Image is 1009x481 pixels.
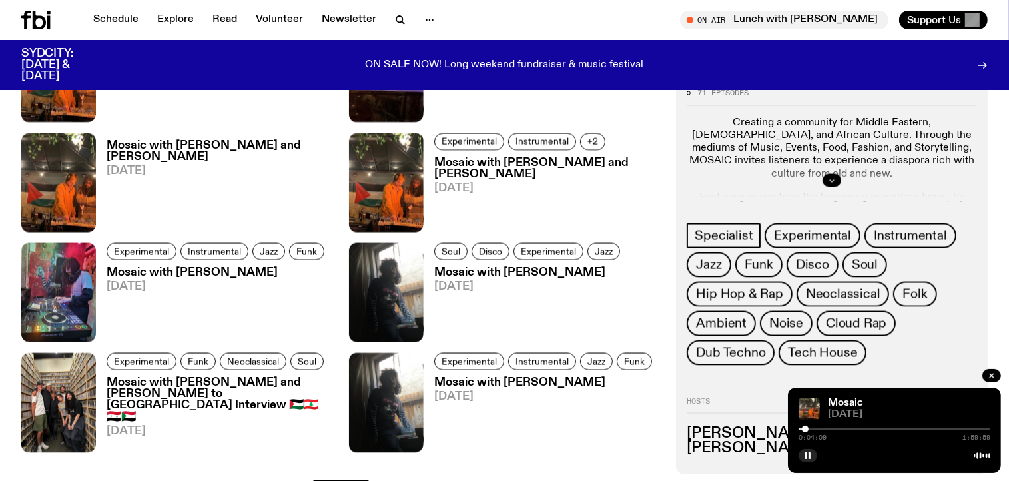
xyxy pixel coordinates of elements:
[434,377,656,388] h3: Mosaic with [PERSON_NAME]
[424,157,661,233] a: Mosaic with [PERSON_NAME] and [PERSON_NAME][DATE]
[180,243,248,260] a: Instrumental
[96,140,333,233] a: Mosaic with [PERSON_NAME] and [PERSON_NAME][DATE]
[290,353,324,370] a: Soul
[695,229,753,243] span: Specialist
[349,133,424,233] img: Tommy and Jono Playing at a fundraiser for Palestine
[828,410,990,420] span: [DATE]
[508,133,576,151] a: Instrumental
[434,267,624,278] h3: Mosaic with [PERSON_NAME]
[434,157,661,180] h3: Mosaic with [PERSON_NAME] and [PERSON_NAME]
[149,11,202,29] a: Explore
[442,246,460,256] span: Soul
[797,282,890,307] a: Neoclassical
[248,11,311,29] a: Volunteer
[687,282,792,307] a: Hip Hop & Rap
[107,377,333,422] h3: Mosaic with [PERSON_NAME] and [PERSON_NAME] to [GEOGRAPHIC_DATA] Interview 🇵🇸🇱🇧🇸🇾🇸🇩
[580,353,613,370] a: Jazz
[114,357,169,367] span: Experimental
[508,353,576,370] a: Instrumental
[434,281,624,292] span: [DATE]
[595,246,613,256] span: Jazz
[760,311,813,336] a: Noise
[624,357,645,367] span: Funk
[107,165,333,177] span: [DATE]
[21,353,96,452] img: Miya Miya Interview - Tommy and Jono
[521,246,576,256] span: Experimental
[434,353,504,370] a: Experimental
[828,398,863,408] a: Mosaic
[687,340,775,366] a: Dub Techno
[260,246,278,256] span: Jazz
[587,137,598,147] span: +2
[687,442,977,456] h3: [PERSON_NAME]
[893,282,936,307] a: Folk
[188,357,208,367] span: Funk
[907,14,961,26] span: Support Us
[515,357,569,367] span: Instrumental
[687,252,731,278] a: Jazz
[442,357,497,367] span: Experimental
[826,316,886,331] span: Cloud Rap
[806,287,880,302] span: Neoclassical
[874,229,947,243] span: Instrumental
[617,353,652,370] a: Funk
[107,140,333,163] h3: Mosaic with [PERSON_NAME] and [PERSON_NAME]
[902,287,927,302] span: Folk
[96,377,333,452] a: Mosaic with [PERSON_NAME] and [PERSON_NAME] to [GEOGRAPHIC_DATA] Interview 🇵🇸🇱🇧🇸🇾🇸🇩[DATE]
[696,346,765,360] span: Dub Techno
[296,246,317,256] span: Funk
[696,287,783,302] span: Hip Hop & Rap
[366,59,644,71] p: ON SALE NOW! Long weekend fundraiser & music festival
[796,258,829,272] span: Disco
[799,398,820,420] img: Tommy and Jono Playing at a fundraiser for Palestine
[220,353,286,370] a: Neoclassical
[799,434,827,441] span: 0:04:09
[107,426,333,437] span: [DATE]
[788,346,857,360] span: Tech House
[434,243,468,260] a: Soul
[442,137,497,147] span: Experimental
[696,316,747,331] span: Ambient
[252,243,285,260] a: Jazz
[787,252,839,278] a: Disco
[188,246,241,256] span: Instrumental
[434,391,656,402] span: [DATE]
[842,252,887,278] a: Soul
[687,223,761,248] a: Specialist
[289,243,324,260] a: Funk
[680,11,888,29] button: On AirLunch with [PERSON_NAME]
[899,11,988,29] button: Support Us
[687,311,756,336] a: Ambient
[587,357,605,367] span: Jazz
[735,252,783,278] a: Funk
[515,137,569,147] span: Instrumental
[114,246,169,256] span: Experimental
[779,340,866,366] a: Tech House
[472,243,509,260] a: Disco
[107,267,328,278] h3: Mosaic with [PERSON_NAME]
[769,316,803,331] span: Noise
[21,133,96,233] img: Tommy and Jono Playing at a fundraiser for Palestine
[817,311,896,336] a: Cloud Rap
[513,243,583,260] a: Experimental
[687,427,977,442] h3: [PERSON_NAME]
[852,258,878,272] span: Soul
[765,223,860,248] a: Experimental
[697,89,749,97] span: 71 episodes
[687,398,977,414] h2: Hosts
[962,434,990,441] span: 1:59:59
[85,11,147,29] a: Schedule
[434,133,504,151] a: Experimental
[774,229,851,243] span: Experimental
[180,353,216,370] a: Funk
[745,258,773,272] span: Funk
[298,357,316,367] span: Soul
[424,267,624,342] a: Mosaic with [PERSON_NAME][DATE]
[227,357,279,367] span: Neoclassical
[107,353,176,370] a: Experimental
[21,48,107,82] h3: SYDCITY: [DATE] & [DATE]
[314,11,384,29] a: Newsletter
[21,243,96,342] img: Tommy Djing at The Lord Gladstone 2
[107,281,328,292] span: [DATE]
